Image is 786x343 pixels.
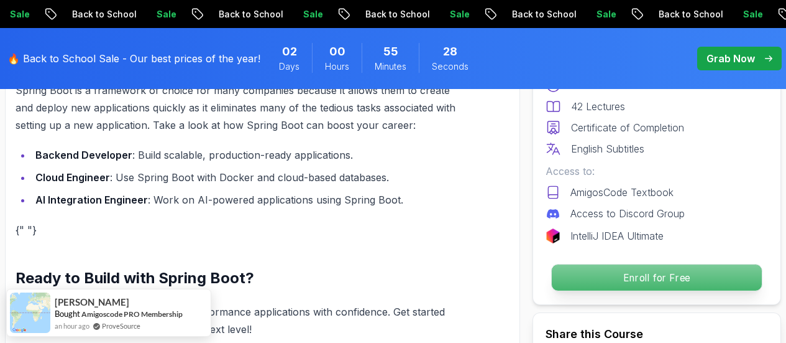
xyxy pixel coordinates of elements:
span: [PERSON_NAME] [55,297,129,308]
span: Minutes [375,60,406,73]
strong: Cloud Engineer [35,171,110,184]
p: {" "} [16,221,460,238]
p: Access to: [546,164,768,179]
span: Seconds [432,60,468,73]
p: Sale [147,8,186,21]
span: 28 Seconds [443,43,457,60]
p: Back to School [502,8,587,21]
li: : Build scalable, production-ready applications. [32,146,460,164]
h2: Share this Course [546,326,768,343]
p: AmigosCode Textbook [570,185,674,200]
button: Enroll for Free [551,264,762,291]
p: Sale [587,8,626,21]
p: Master Spring Boot and create high-performance applications with confidence. Get started [DATE] a... [16,303,460,338]
p: Back to School [209,8,293,21]
strong: Backend Developer [35,149,132,161]
li: : Use Spring Boot with Docker and cloud-based databases. [32,169,460,186]
p: Sale [440,8,480,21]
p: Back to School [355,8,440,21]
img: jetbrains logo [546,228,560,243]
strong: AI Integration Engineer [35,194,148,206]
img: provesource social proof notification image [10,293,50,333]
h2: Ready to Build with Spring Boot? [16,268,460,288]
span: Hours [325,60,349,73]
p: Back to School [62,8,147,21]
span: an hour ago [55,321,89,331]
p: Back to School [649,8,733,21]
span: 0 Hours [329,43,345,60]
span: 2 Days [282,43,297,60]
span: Bought [55,309,80,319]
li: : Work on AI-powered applications using Spring Boot. [32,191,460,209]
p: Access to Discord Group [570,206,685,221]
p: English Subtitles [571,141,644,156]
span: Days [279,60,299,73]
p: 🔥 Back to School Sale - Our best prices of the year! [7,51,260,66]
p: Certificate of Completion [571,120,684,135]
p: Sale [293,8,333,21]
p: 42 Lectures [571,99,625,114]
p: IntelliJ IDEA Ultimate [570,228,664,243]
a: Amigoscode PRO Membership [81,309,183,319]
a: ProveSource [102,321,140,331]
p: Sale [733,8,773,21]
p: Grab Now [706,51,755,66]
span: 55 Minutes [383,43,398,60]
p: Spring Boot is a framework of choice for many companies because it allows them to create and depl... [16,82,460,134]
p: Enroll for Free [552,265,762,291]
